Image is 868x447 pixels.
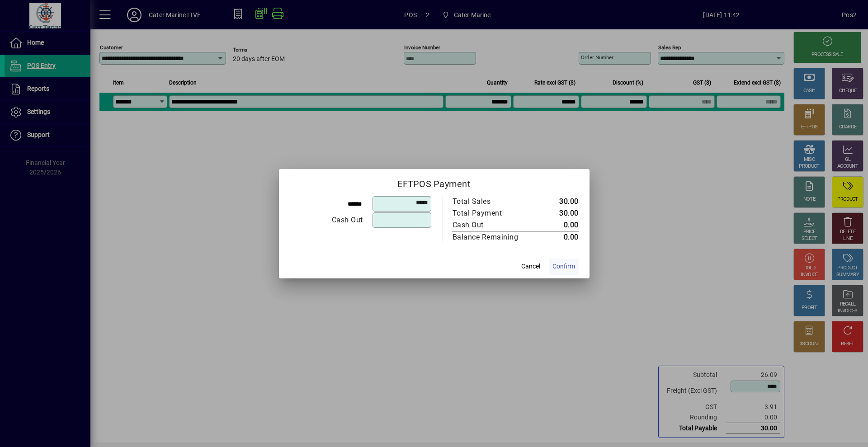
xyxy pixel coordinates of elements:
td: 0.00 [538,219,579,231]
button: Cancel [516,259,545,275]
td: Total Sales [452,196,538,207]
h2: EFTPOS Payment [279,169,590,195]
div: Cash Out [453,220,528,231]
td: Total Payment [452,207,538,219]
button: Confirm [549,259,579,275]
span: Confirm [552,262,575,271]
td: 0.00 [538,231,579,243]
span: Cancel [521,262,540,271]
div: Cash Out [290,215,363,226]
td: 30.00 [538,196,579,207]
div: Balance Remaining [453,232,528,243]
td: 30.00 [538,207,579,219]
